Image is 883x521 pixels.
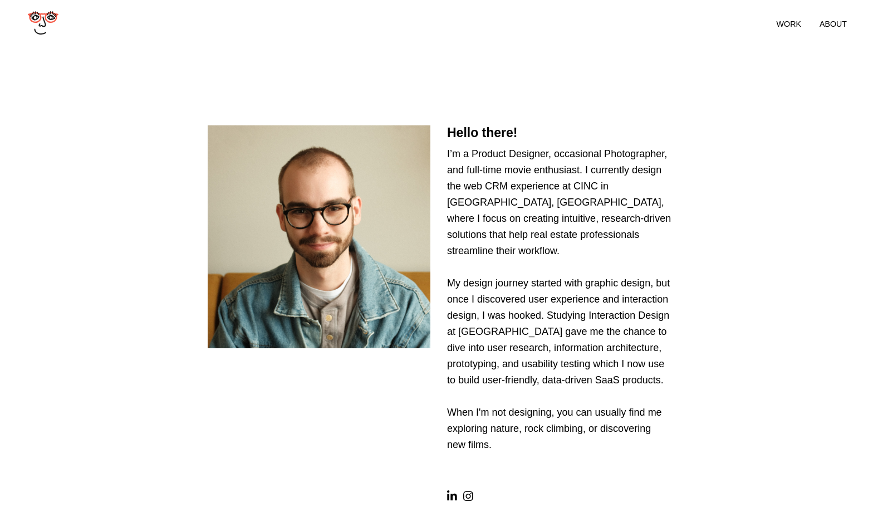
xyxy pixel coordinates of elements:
li: about [820,20,847,28]
h3: Hello there! [447,125,675,146]
li: work [777,20,801,28]
img: Photo of Jordan [208,125,430,348]
a: about [811,11,855,37]
a: work [768,11,810,37]
p: I’m a Product Designer, occasional Photographer, and full-time movie enthusiast. I currently desi... [447,146,675,475]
